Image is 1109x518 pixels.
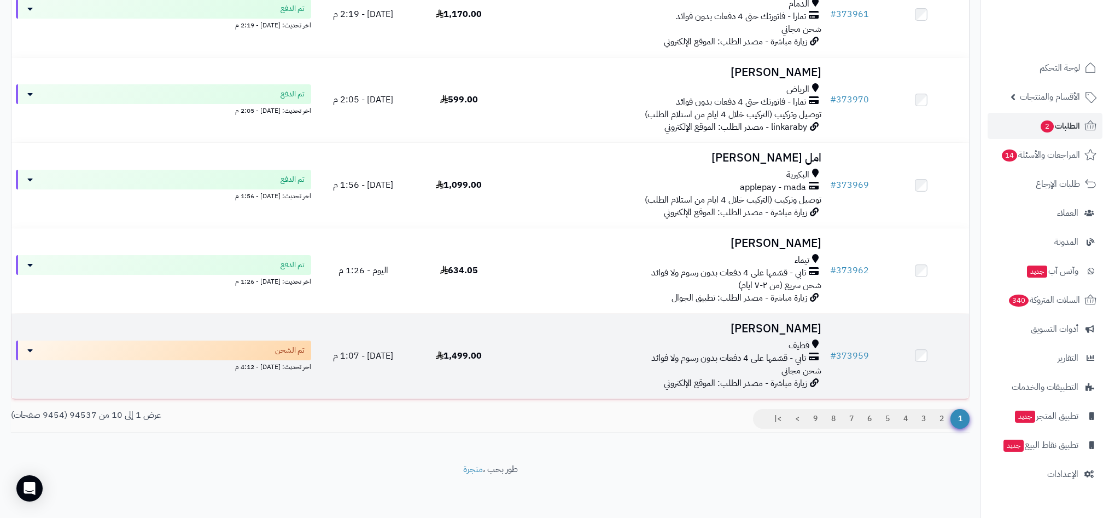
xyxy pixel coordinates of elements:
[988,229,1102,255] a: المدونة
[830,264,836,277] span: #
[788,409,807,429] a: >
[988,374,1102,400] a: التطبيقات والخدمات
[824,409,843,429] a: 8
[1012,379,1078,395] span: التطبيقات والخدمات
[281,174,305,185] span: تم الدفع
[1040,118,1080,134] span: الطلبات
[1031,321,1078,337] span: أدوات التسويق
[932,409,951,429] a: 2
[3,409,491,422] div: عرض 1 إلى 10 من 94537 (9454 صفحات)
[676,10,806,23] span: تمارا - فاتورتك حتى 4 دفعات بدون فوائد
[664,377,807,390] span: زيارة مباشرة - مصدر الطلب: الموقع الإلكتروني
[281,89,305,100] span: تم الدفع
[830,8,869,21] a: #373961
[672,291,807,304] span: زيارة مباشرة - مصدر الطلب: تطبيق الجوال
[988,171,1102,197] a: طلبات الإرجاع
[1036,176,1080,192] span: طلبات الإرجاع
[988,200,1102,226] a: العملاء
[988,142,1102,168] a: المراجعات والأسئلة14
[1047,467,1078,482] span: الإعدادات
[1057,205,1078,221] span: العملاء
[16,104,311,116] div: اخر تحديث: [DATE] - 2:05 م
[1040,60,1080,76] span: لوحة التحكم
[914,409,933,429] a: 3
[436,349,482,362] span: 1,499.00
[333,93,393,106] span: [DATE] - 2:05 م
[511,323,821,335] h3: [PERSON_NAME]
[645,193,821,206] span: توصيل وتركيب (التركيب خلال 4 ايام من استلام الطلب)
[1020,89,1080,105] span: الأقسام والمنتجات
[1001,147,1080,163] span: المراجعات والأسئلة
[988,461,1102,487] a: الإعدادات
[830,264,869,277] a: #373962
[1027,266,1047,278] span: جديد
[988,316,1102,342] a: أدوات التسويق
[988,403,1102,429] a: تطبيق المتجرجديد
[281,260,305,270] span: تم الدفع
[842,409,861,429] a: 7
[988,287,1102,313] a: السلات المتروكة340
[511,237,821,250] h3: [PERSON_NAME]
[333,179,393,192] span: [DATE] - 1:56 م
[988,258,1102,284] a: وآتس آبجديد
[1014,408,1078,424] span: تطبيق المتجر
[740,181,806,194] span: applepay - mada
[795,254,809,267] span: تيماء
[664,120,807,134] span: linkaraby - مصدر الطلب: الموقع الإلكتروني
[786,83,809,96] span: الرياض
[830,8,836,21] span: #
[860,409,879,429] a: 6
[333,349,393,362] span: [DATE] - 1:07 م
[830,349,836,362] span: #
[333,8,393,21] span: [DATE] - 2:19 م
[1009,295,1029,307] span: 340
[16,360,311,372] div: اخر تحديث: [DATE] - 4:12 م
[950,409,970,429] span: 1
[651,267,806,279] span: تابي - قسّمها على 4 دفعات بدون رسوم ولا فوائد
[463,463,483,476] a: متجرة
[440,93,478,106] span: 599.00
[988,113,1102,139] a: الطلبات2
[651,352,806,365] span: تابي - قسّمها على 4 دفعات بدون رسوم ولا فوائد
[988,55,1102,81] a: لوحة التحكم
[1041,120,1054,133] span: 2
[830,93,869,106] a: #373970
[806,409,825,429] a: 9
[664,35,807,48] span: زيارة مباشرة - مصدر الطلب: الموقع الإلكتروني
[1003,440,1024,452] span: جديد
[786,169,809,181] span: البكيرية
[511,152,821,164] h3: امل [PERSON_NAME]
[1058,350,1078,366] span: التقارير
[16,19,311,30] div: اخر تحديث: [DATE] - 2:19 م
[1054,234,1078,250] span: المدونة
[1008,292,1080,308] span: السلات المتروكة
[16,475,43,502] div: Open Intercom Messenger
[830,179,869,192] a: #373969
[440,264,478,277] span: 634.05
[830,349,869,362] a: #373959
[511,66,821,79] h3: [PERSON_NAME]
[1035,31,1099,54] img: logo-2.png
[436,179,482,192] span: 1,099.00
[830,93,836,106] span: #
[830,179,836,192] span: #
[1026,263,1078,279] span: وآتس آب
[988,432,1102,458] a: تطبيق نقاط البيعجديد
[16,189,311,201] div: اخر تحديث: [DATE] - 1:56 م
[767,409,789,429] a: >|
[338,264,388,277] span: اليوم - 1:26 م
[281,3,305,14] span: تم الدفع
[436,8,482,21] span: 1,170.00
[1015,411,1035,423] span: جديد
[275,345,305,356] span: تم الشحن
[781,22,821,36] span: شحن مجاني
[1002,438,1078,453] span: تطبيق نقاط البيع
[738,279,821,292] span: شحن سريع (من ٢-٧ ايام)
[676,96,806,108] span: تمارا - فاتورتك حتى 4 دفعات بدون فوائد
[781,364,821,377] span: شحن مجاني
[896,409,915,429] a: 4
[16,275,311,286] div: اخر تحديث: [DATE] - 1:26 م
[878,409,897,429] a: 5
[988,345,1102,371] a: التقارير
[664,206,807,219] span: زيارة مباشرة - مصدر الطلب: الموقع الإلكتروني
